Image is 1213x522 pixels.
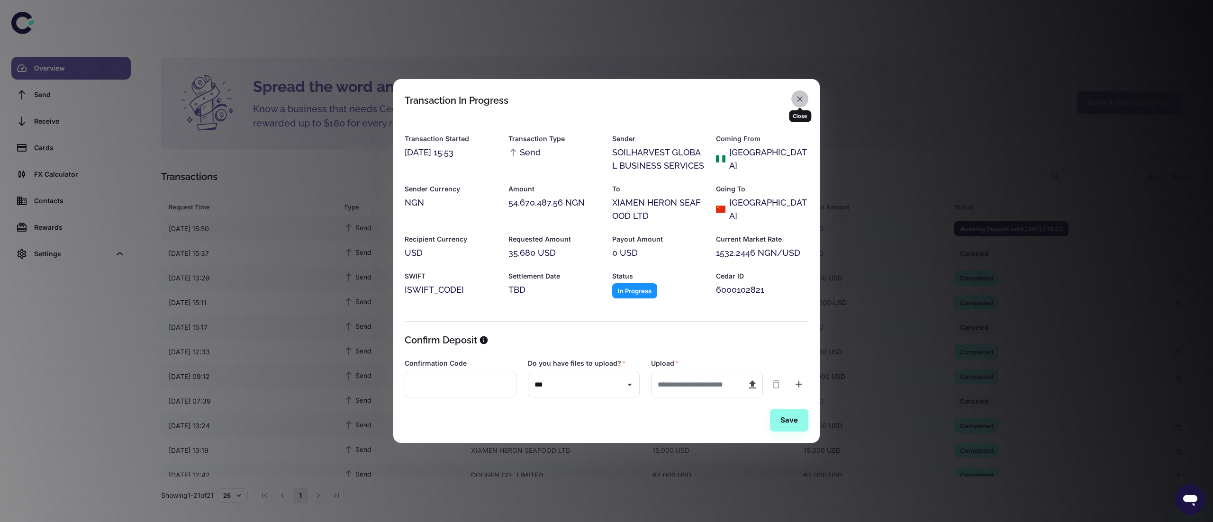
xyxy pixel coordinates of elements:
[405,234,497,244] h6: Recipient Currency
[405,134,497,144] h6: Transaction Started
[405,146,497,159] div: [DATE] 15:53
[716,134,808,144] h6: Coming From
[612,196,705,223] div: XIAMEN HERON SEAFOOD LTD
[405,359,467,368] label: Confirmation Code
[508,271,601,281] h6: Settlement Date
[612,234,705,244] h6: Payout Amount
[770,409,808,432] button: Save
[651,359,679,368] label: Upload
[508,283,601,297] div: TBD
[612,134,705,144] h6: Sender
[405,184,497,194] h6: Sender Currency
[729,196,808,223] div: [GEOGRAPHIC_DATA]
[716,234,808,244] h6: Current Market Rate
[508,184,601,194] h6: Amount
[508,246,601,260] div: 35,680 USD
[612,246,705,260] div: 0 USD
[716,283,808,297] div: 6000102821
[405,246,497,260] div: USD
[405,196,497,209] div: NGN
[612,271,705,281] h6: Status
[508,146,541,159] span: Send
[729,146,808,172] div: [GEOGRAPHIC_DATA]
[528,359,626,368] label: Do you have files to upload?
[508,234,601,244] h6: Requested Amount
[612,146,705,172] div: SOILHARVEST GLOBAL BUSINESS SERVICES
[1175,484,1205,514] iframe: Button to launch messaging window
[789,110,811,122] div: Close
[508,134,601,144] h6: Transaction Type
[716,184,808,194] h6: Going To
[508,196,601,209] div: 54,670,487.56 NGN
[623,378,636,391] button: Open
[612,184,705,194] h6: To
[716,246,808,260] div: 1532.2446 NGN/USD
[612,286,657,296] span: In Progress
[405,333,477,347] h5: Confirm Deposit
[405,95,508,106] div: Transaction In Progress
[405,271,497,281] h6: SWIFT
[716,271,808,281] h6: Cedar ID
[405,283,497,297] div: [SWIFT_CODE]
